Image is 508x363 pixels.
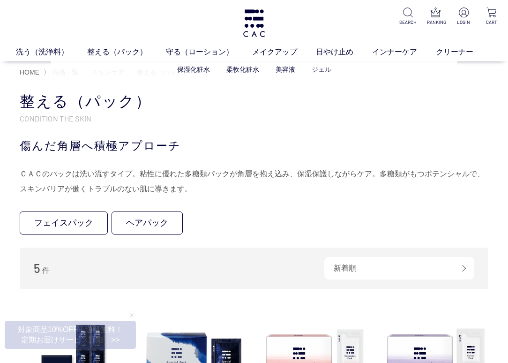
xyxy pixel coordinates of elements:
a: 洗う（洗浄料） [16,46,87,58]
a: メイクアップ [252,46,316,58]
div: ＣＡＣのパックは洗い流すタイプ。粘性に優れた多糖類パックが角層を抱え込み、保湿保護しながらケア。多糖類がもつポテンシャルで、スキンバリアが働くトラブルのない肌に導きます。 [20,166,488,197]
a: 柔軟化粧水 [226,66,259,73]
a: フェイスパック [20,212,108,234]
p: RANKING [427,19,445,26]
span: 5 [34,261,40,275]
a: 美容液 [276,66,295,73]
a: 日やけ止め [316,46,372,58]
h1: 整える（パック） [20,91,488,112]
li: 〉 [44,68,81,77]
a: SEARCH [399,8,417,26]
span: 件 [42,266,50,274]
a: HOME [20,68,39,76]
a: インナーケア [372,46,436,58]
a: ジェル [312,66,331,73]
a: LOGIN [455,8,472,26]
a: 整える（パック） [87,46,166,58]
img: logo [242,9,266,37]
p: SEARCH [399,19,417,26]
a: ヘアパック [112,212,183,234]
p: CART [483,19,501,26]
div: 傷んだ角層へ積極アプローチ [20,137,488,154]
a: RANKING [427,8,445,26]
a: 保湿化粧水 [177,66,210,73]
a: 守る（ローション） [166,46,252,58]
p: LOGIN [455,19,472,26]
a: CART [483,8,501,26]
a: クリーナー [436,46,492,58]
p: CONDITION THE SKIN [20,113,488,123]
div: 新着順 [324,257,474,280]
